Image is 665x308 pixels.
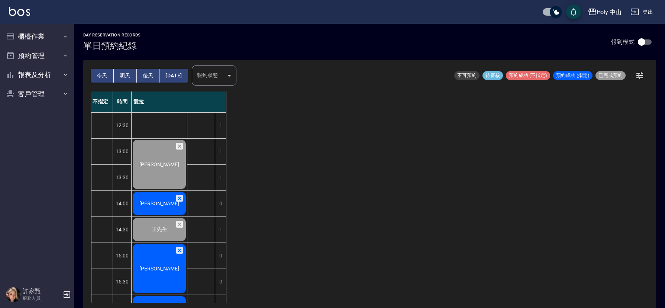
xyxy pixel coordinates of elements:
[215,113,226,138] div: 1
[113,92,132,112] div: 時間
[23,288,61,295] h5: 許家甄
[585,4,625,20] button: Holy 中山
[23,295,61,302] p: 服務人員
[215,165,226,190] div: 1
[113,216,132,243] div: 14:30
[3,46,71,65] button: 預約管理
[91,69,114,83] button: 今天
[454,72,480,79] span: 不可預約
[113,138,132,164] div: 13:00
[566,4,581,19] button: save
[3,65,71,84] button: 報表及分析
[114,69,137,83] button: 明天
[3,84,71,104] button: 客戶管理
[91,92,113,112] div: 不指定
[83,41,141,51] h3: 單日預約紀錄
[9,7,30,16] img: Logo
[595,72,626,79] span: 已完成預約
[113,269,132,295] div: 15:30
[138,266,181,272] span: [PERSON_NAME]
[482,72,503,79] span: 待審核
[113,190,132,216] div: 14:00
[215,139,226,164] div: 1
[113,112,132,138] div: 12:30
[215,269,226,295] div: 0
[138,161,181,167] span: [PERSON_NAME]
[6,287,21,302] img: Person
[3,27,71,46] button: 櫃檯作業
[627,5,656,19] button: 登出
[159,69,188,83] button: [DATE]
[597,7,622,17] div: Holy 中山
[215,191,226,216] div: 0
[132,92,226,112] div: 愛拉
[215,217,226,243] div: 1
[137,69,160,83] button: 後天
[150,226,169,233] span: 王先生
[83,33,141,38] h2: day Reservation records
[553,72,593,79] span: 預約成功 (指定)
[113,164,132,190] div: 13:30
[506,72,550,79] span: 預約成功 (不指定)
[215,243,226,269] div: 0
[611,38,635,46] p: 報到模式
[138,200,181,206] span: [PERSON_NAME]
[113,243,132,269] div: 15:00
